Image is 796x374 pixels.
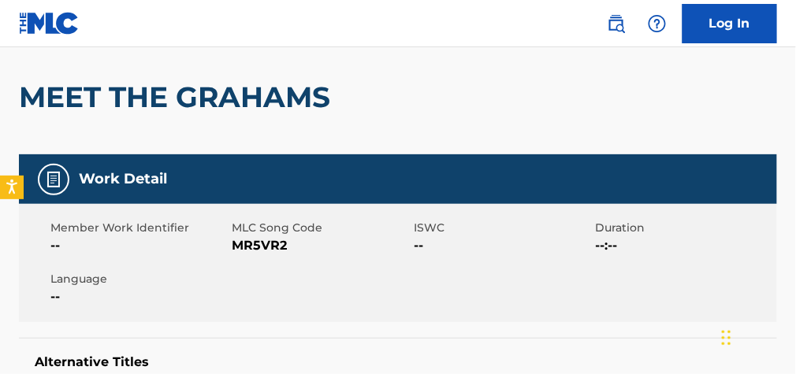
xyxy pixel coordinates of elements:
img: search [607,14,626,33]
img: MLC Logo [19,12,80,35]
span: ISWC [414,220,592,236]
span: --:-- [596,236,774,255]
h5: Alternative Titles [35,354,761,370]
span: -- [50,236,229,255]
span: -- [414,236,592,255]
a: Public Search [601,8,632,39]
span: MR5VR2 [232,236,411,255]
span: Duration [596,220,774,236]
img: help [648,14,667,33]
span: Member Work Identifier [50,220,229,236]
span: -- [50,287,229,306]
div: Drag [722,314,731,361]
span: Language [50,271,229,287]
iframe: Chat Widget [717,298,796,374]
h2: MEET THE GRAHAMS [19,80,338,115]
span: MLC Song Code [232,220,411,236]
h5: Work Detail [79,170,167,188]
img: Work Detail [44,170,63,189]
a: Log In [683,4,777,43]
div: Help [642,8,673,39]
